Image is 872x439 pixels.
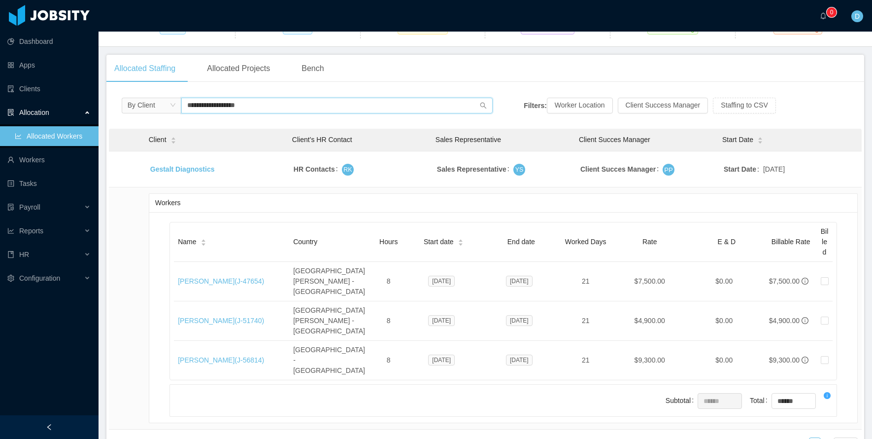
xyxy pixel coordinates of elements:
td: 21 [560,341,611,380]
span: HR [19,251,29,258]
td: $9,300.00 [611,341,688,380]
a: icon: auditClients [7,79,91,99]
a: icon: userWorkers [7,150,91,170]
span: [DATE] [428,315,455,326]
label: Total [750,397,771,404]
i: icon: down [170,102,176,109]
span: Hours [379,238,398,246]
span: End date [507,238,535,246]
span: info-circle [802,317,808,324]
span: Country [293,238,317,246]
span: $0.00 [715,317,733,325]
i: icon: bell [820,12,827,19]
div: $7,500.00 [769,276,800,287]
a: icon: pie-chartDashboard [7,32,91,51]
td: $7,500.00 [611,262,688,301]
strong: Filters: [524,101,547,109]
i: icon: caret-down [458,242,463,245]
div: Sort [757,136,763,143]
strong: HR Contacts [294,165,335,173]
a: Gestalt Diagnostics [150,165,215,173]
a: icon: appstoreApps [7,55,91,75]
div: By Client [128,98,155,112]
a: icon: line-chartAllocated Workers [15,126,91,146]
div: Sort [458,238,464,245]
label: Subtotal [666,397,698,404]
div: $4,900.00 [769,316,800,326]
i: icon: caret-up [201,238,206,241]
button: Worker Location [547,98,613,113]
div: Allocated Projects [199,55,278,82]
span: RK [343,164,352,175]
i: icon: file-protect [7,204,14,211]
input: Subtotal [698,394,741,408]
a: [PERSON_NAME](J-56814) [178,356,264,364]
td: [GEOGRAPHIC_DATA][PERSON_NAME] - [GEOGRAPHIC_DATA] [289,301,372,341]
i: icon: caret-up [458,238,463,241]
strong: Sales Representative [437,165,506,173]
strong: Client Succes Manager [580,165,656,173]
span: [DATE] [428,276,455,287]
button: Client Success Manager [618,98,708,113]
input: Total [772,394,815,408]
span: PP [664,164,673,176]
div: Allocated Staffing [106,55,183,82]
span: Client Succes Manager [579,136,650,144]
span: [DATE] [506,276,533,287]
div: Sort [170,136,176,143]
div: Workers [155,194,851,212]
a: [PERSON_NAME](J-47654) [178,277,264,285]
i: icon: setting [7,275,14,282]
span: [DATE] [506,315,533,326]
td: $4,900.00 [611,301,688,341]
div: Bench [294,55,332,82]
button: Staffing to CSV [713,98,775,113]
span: E & D [717,238,736,246]
td: [GEOGRAPHIC_DATA] - [GEOGRAPHIC_DATA] [289,341,372,380]
td: 8 [372,341,404,380]
i: icon: caret-up [757,136,763,139]
a: [PERSON_NAME](J-51740) [178,317,264,325]
td: 21 [560,262,611,301]
i: icon: caret-up [170,136,176,139]
span: [DATE] [506,355,533,366]
a: icon: profileTasks [7,174,91,193]
span: Sales Representative [436,136,501,144]
span: Allocation [19,109,49,116]
span: $0.00 [715,356,733,364]
sup: 0 [827,7,837,17]
span: YS [515,164,523,175]
span: Name [178,237,196,247]
span: Client [149,135,167,145]
span: Reports [19,227,43,235]
i: icon: solution [7,109,14,116]
span: [DATE] [428,355,455,366]
span: Rate [642,238,657,246]
i: icon: book [7,251,14,258]
span: Configuration [19,274,60,282]
strong: Start Date [724,165,756,173]
i: icon: caret-down [757,140,763,143]
span: [DATE] [763,164,785,175]
i: icon: search [480,102,487,109]
div: Sort [201,238,206,245]
div: $9,300.00 [769,355,800,366]
i: icon: caret-down [201,242,206,245]
i: icon: caret-down [170,140,176,143]
span: $0.00 [715,277,733,285]
span: Client’s HR Contact [292,136,352,144]
i: icon: line-chart [7,227,14,234]
span: info-circle [802,357,808,364]
td: 8 [372,262,404,301]
td: 8 [372,301,404,341]
span: Start date [424,237,454,247]
td: [GEOGRAPHIC_DATA][PERSON_NAME] - [GEOGRAPHIC_DATA] [289,262,372,301]
span: Start Date [722,135,753,145]
span: D [855,10,860,22]
span: Worked Days [565,238,606,246]
span: Billed [821,227,829,256]
i: icon: info-circle [824,392,831,399]
td: 21 [560,301,611,341]
span: Billable Rate [771,238,810,246]
span: Payroll [19,203,40,211]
